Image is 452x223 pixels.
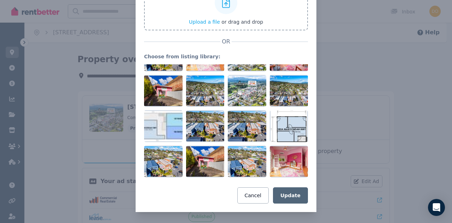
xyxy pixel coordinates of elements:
button: Update [273,187,308,204]
span: or drag and drop [221,19,263,25]
span: Upload a file [189,19,220,25]
button: Upload a file or drag and drop [189,18,263,25]
span: OR [220,37,232,46]
div: Open Intercom Messenger [428,199,445,216]
legend: Choose from listing library: [144,53,308,60]
button: Cancel [237,187,269,204]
